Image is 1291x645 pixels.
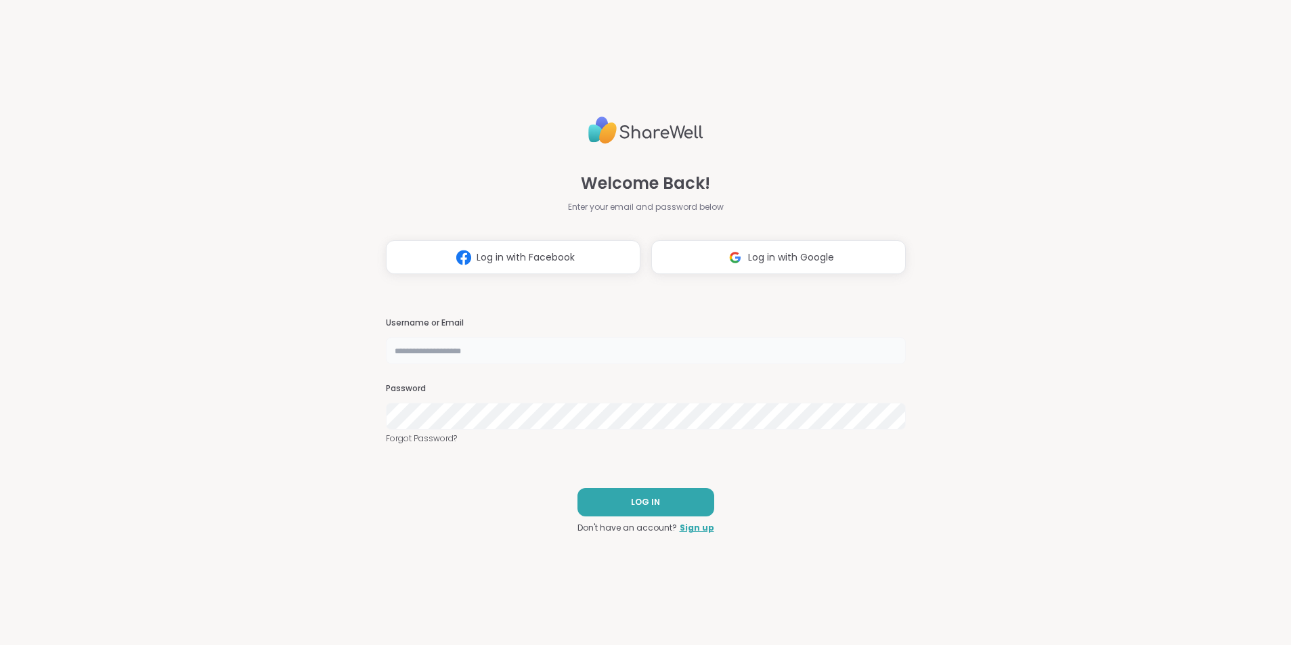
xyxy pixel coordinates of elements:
img: ShareWell Logomark [722,245,748,270]
span: LOG IN [631,496,660,508]
h3: Username or Email [386,317,906,329]
h3: Password [386,383,906,395]
img: ShareWell Logomark [451,245,477,270]
span: Log in with Facebook [477,250,575,265]
span: Log in with Google [748,250,834,265]
a: Forgot Password? [386,432,906,445]
span: Enter your email and password below [568,201,724,213]
img: ShareWell Logo [588,111,703,150]
button: Log in with Facebook [386,240,640,274]
span: Welcome Back! [581,171,710,196]
span: Don't have an account? [577,522,677,534]
button: Log in with Google [651,240,906,274]
a: Sign up [680,522,714,534]
button: LOG IN [577,488,714,516]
